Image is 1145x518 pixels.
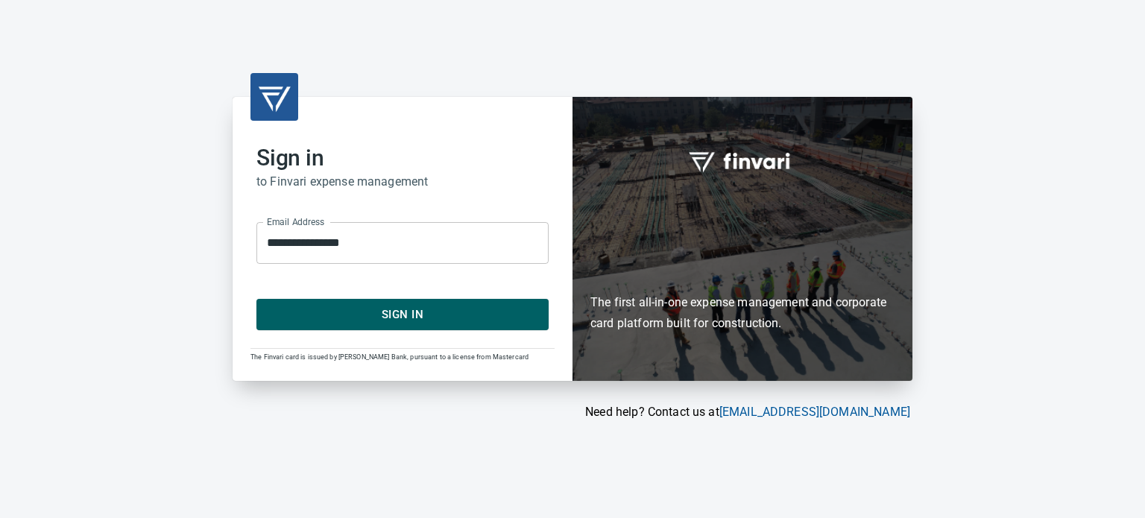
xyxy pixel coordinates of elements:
div: Finvari [572,97,912,381]
img: transparent_logo.png [256,79,292,115]
h6: to Finvari expense management [256,171,549,192]
p: Need help? Contact us at [233,403,910,421]
span: Sign In [273,305,532,324]
span: The Finvari card is issued by [PERSON_NAME] Bank, pursuant to a license from Mastercard [250,353,529,361]
img: fullword_logo_white.png [687,144,798,178]
h2: Sign in [256,145,549,171]
a: [EMAIL_ADDRESS][DOMAIN_NAME] [719,405,910,419]
button: Sign In [256,299,549,330]
h6: The first all-in-one expense management and corporate card platform built for construction. [590,206,895,335]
